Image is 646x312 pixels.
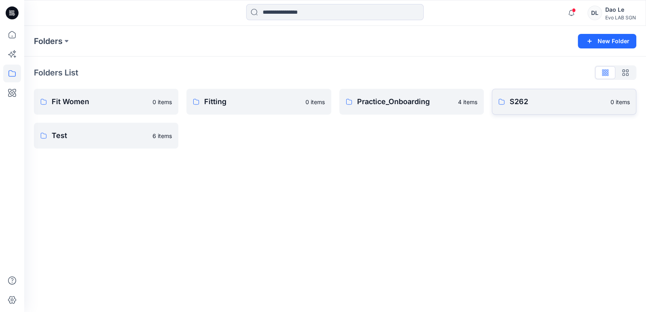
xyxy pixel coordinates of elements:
[186,89,331,115] a: Fitting0 items
[52,96,148,107] p: Fit Women
[510,96,606,107] p: S262
[34,89,178,115] a: Fit Women0 items
[605,15,636,21] div: Evo LAB SGN
[587,6,602,20] div: DL
[34,67,78,79] p: Folders List
[458,98,477,106] p: 4 items
[52,130,148,141] p: Test
[305,98,325,106] p: 0 items
[204,96,300,107] p: Fitting
[578,34,636,48] button: New Folder
[492,89,636,115] a: S2620 items
[339,89,484,115] a: Practice_Onboarding4 items
[153,98,172,106] p: 0 items
[605,5,636,15] div: Dao Le
[153,132,172,140] p: 6 items
[610,98,630,106] p: 0 items
[34,123,178,149] a: Test6 items
[357,96,453,107] p: Practice_Onboarding
[34,36,63,47] a: Folders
